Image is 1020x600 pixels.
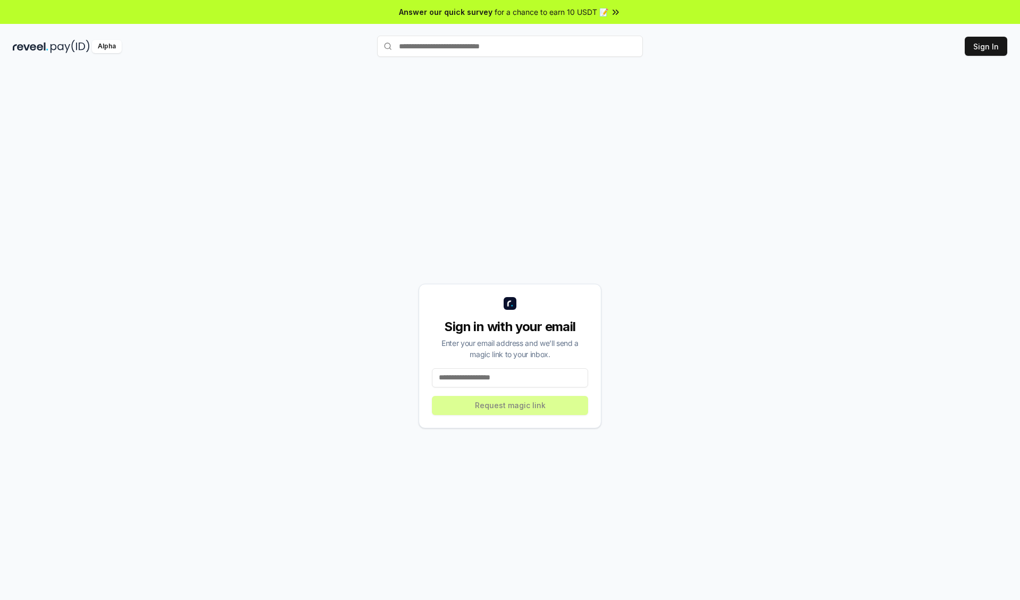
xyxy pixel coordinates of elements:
div: Enter your email address and we’ll send a magic link to your inbox. [432,337,588,360]
span: Answer our quick survey [399,6,492,18]
div: Alpha [92,40,122,53]
img: pay_id [50,40,90,53]
span: for a chance to earn 10 USDT 📝 [495,6,608,18]
img: logo_small [504,297,516,310]
div: Sign in with your email [432,318,588,335]
img: reveel_dark [13,40,48,53]
button: Sign In [965,37,1007,56]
